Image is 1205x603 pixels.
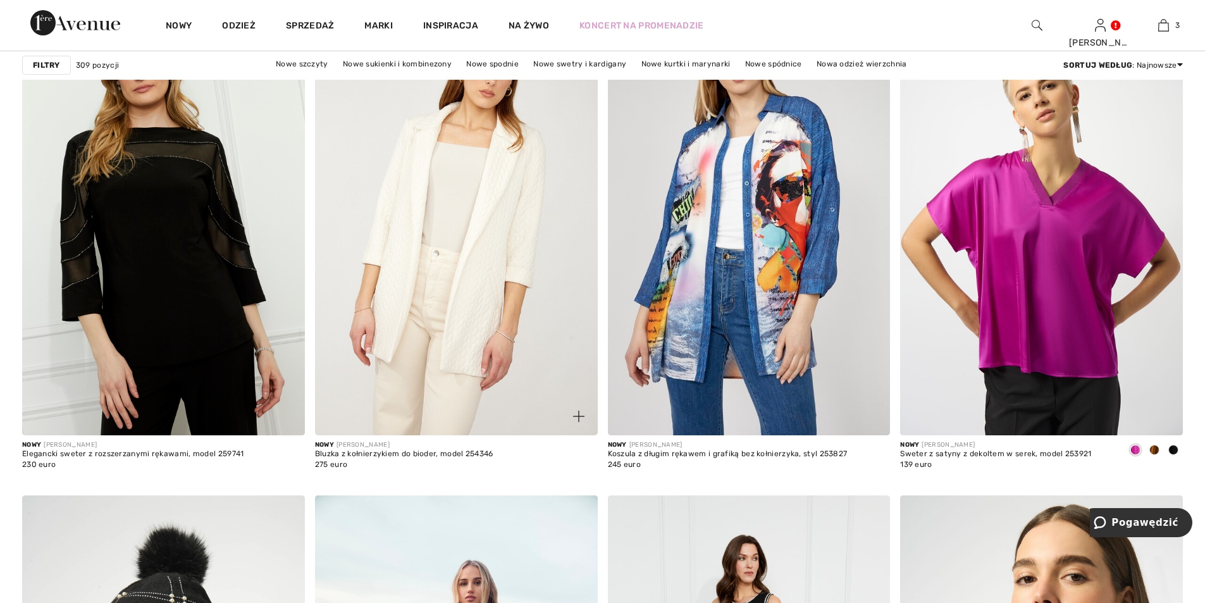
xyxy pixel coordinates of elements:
[1158,18,1169,33] img: Moja torba
[166,20,192,34] a: Nowy
[269,56,335,72] a: Nowe szczyty
[739,56,808,72] a: Nowe spódnice
[922,441,975,449] font: [PERSON_NAME]
[276,59,328,68] font: Nowe szczyty
[608,449,848,458] font: Koszula z długim rękawem i grafiką bez kołnierzyka, styl 253827
[527,56,633,72] a: Nowe swetry i kardigany
[629,441,683,449] font: [PERSON_NAME]
[900,441,919,449] font: Nowy
[343,59,452,68] font: Nowe sukienki i kombinezony
[1095,19,1106,31] a: Zalogować się
[900,449,1091,458] font: Sweter z satyny z dekoltem w serek, model 253921
[222,20,256,34] a: Odzież
[30,10,120,35] img: Aleja 1ère
[1032,18,1042,33] img: wyszukaj na stronie internetowej
[22,460,56,469] font: 230 euro
[222,20,256,31] font: Odzież
[579,19,704,32] a: Koncert na promenadzie
[817,59,907,68] font: Nowa odzież wierzchnia
[22,449,244,458] font: Elegancki sweter z rozszerzanymi rękawami, model 259741
[33,61,60,70] font: Filtry
[579,20,704,31] font: Koncert na promenadzie
[315,449,493,458] font: Bluzka z kołnierzykiem do bioder, model 254346
[76,61,119,70] font: 309 pozycji
[1132,61,1177,70] font: : Najnowsze
[1145,440,1164,461] div: Whisky
[1069,37,1143,48] font: [PERSON_NAME]
[1063,61,1132,70] font: Sortuj według
[635,56,737,72] a: Nowe kurtki i marynarki
[1126,440,1145,461] div: Kosmos
[1090,508,1192,540] iframe: Otwiera widżet, w którym możesz porozmawiać z jednym z naszych agentów
[315,460,347,469] font: 275 euro
[364,20,393,34] a: Marki
[641,59,731,68] font: Nowe kurtki i marynarki
[286,20,334,34] a: Sprzedaż
[900,460,932,469] font: 139 euro
[315,11,598,435] a: Bluzka z kołnierzykiem do bioder, model 254346. Wanilia
[509,19,549,32] a: Na żywo
[608,460,641,469] font: 245 euro
[608,441,627,449] font: Nowy
[533,59,626,68] font: Nowe swetry i kardigany
[745,59,802,68] font: Nowe spódnice
[286,20,334,31] font: Sprzedaż
[900,11,1183,435] img: Sweter z satyny z dekoltem w serek, model 253921. Czarny
[509,20,549,31] font: Na żywo
[166,20,192,31] font: Nowy
[1095,18,1106,33] img: Moje informacje
[22,11,305,435] img: Elegancki sweter z rozszerzanymi rękawami, model 259741. Czarny
[1164,440,1183,461] div: Czarny
[337,56,458,72] a: Nowe sukienki i kombinezony
[44,441,97,449] font: [PERSON_NAME]
[1175,21,1180,30] font: 3
[315,441,334,449] font: Nowy
[608,11,891,435] img: Koszula z długim rękawem i grafiką bez kołnierzyka, model 253827. Niebiesko-pomarańczowa
[423,20,478,31] font: Inspiracja
[810,56,913,72] a: Nowa odzież wierzchnia
[364,20,393,31] font: Marki
[460,56,525,72] a: Nowe spodnie
[1132,18,1194,33] a: 3
[22,441,41,449] font: Nowy
[466,59,519,68] font: Nowe spodnie
[337,441,390,449] font: [PERSON_NAME]
[573,411,584,422] img: plus_v2.svg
